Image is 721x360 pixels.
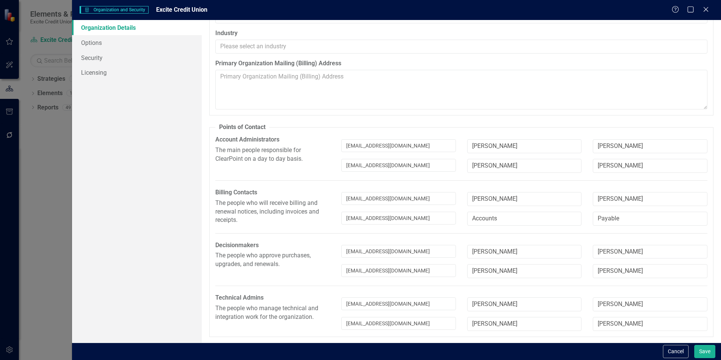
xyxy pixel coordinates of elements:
[467,212,582,226] input: Secondary Contact First Name
[593,264,707,278] input: Secondary Contact Last Name
[467,317,582,331] input: Secondary Contact First Name
[593,317,707,331] input: Secondary Contact Last Name
[467,159,582,173] input: Secondary Contact First Name
[341,212,456,225] input: Secondary Contact Email
[215,251,330,269] p: The people who approve purchases, upgrades, and renewals.
[593,139,707,153] input: Primary Contact Last Name
[215,29,707,38] label: Industry
[593,192,707,206] input: Primary Contact Last Name
[72,35,202,50] a: Options
[593,159,707,173] input: Secondary Contact Last Name
[215,199,330,225] p: The people who will receive billing and renewal notices, including invoices and receipts.
[72,20,202,35] a: Organization Details
[593,245,707,259] input: Primary Contact Last Name
[72,50,202,65] a: Security
[215,188,330,197] label: Billing Contacts
[341,192,456,205] input: Primary Contact Email
[215,59,707,68] label: Primary Organization Mailing (Billing) Address
[341,297,456,310] input: Primary Contact Email
[593,297,707,311] input: Primary Contact Last Name
[341,139,456,152] input: Primary Contact Email
[341,264,456,277] input: Secondary Contact Email
[467,264,582,278] input: Secondary Contact First Name
[341,159,456,172] input: Secondary Contact Email
[467,139,582,153] input: Primary Contact First Name
[663,345,689,358] button: Cancel
[694,345,715,358] button: Save
[80,6,148,14] span: Organization and Security
[341,245,456,258] input: Primary Contact Email
[593,212,707,226] input: Secondary Contact Last Name
[215,304,330,322] p: The people who manage technical and integration work for the organization.
[215,294,330,302] label: Technical Admins
[215,123,269,132] legend: Points of Contact
[215,40,707,54] input: Please select an industry
[467,297,582,311] input: Primary Contact First Name
[467,192,582,206] input: Primary Contact First Name
[215,241,330,250] label: Decisionmakers
[341,317,456,330] input: Secondary Contact Email
[215,146,330,163] p: The main people responsible for ClearPoint on a day to day basis.
[467,245,582,259] input: Primary Contact First Name
[215,135,330,144] label: Account Administrators
[72,65,202,80] a: Licensing
[156,6,207,13] span: Excite Credit Union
